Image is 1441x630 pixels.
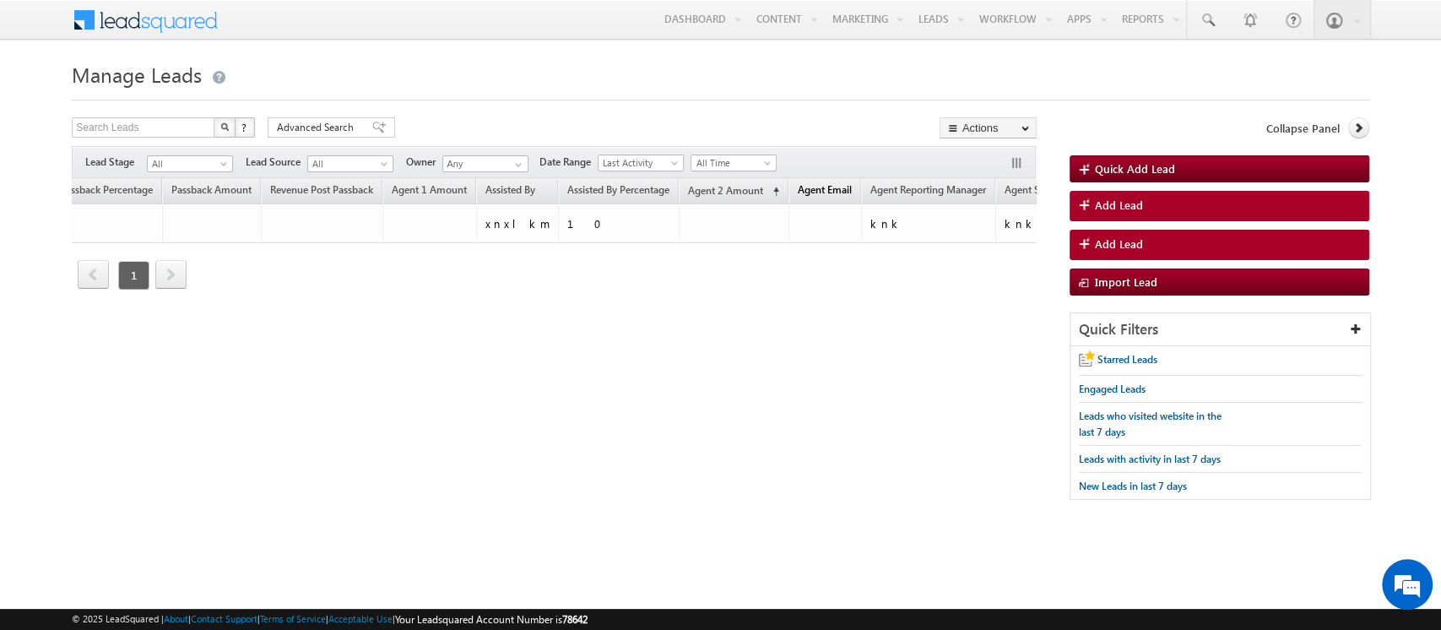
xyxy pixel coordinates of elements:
[191,613,257,624] a: Contact Support
[392,183,467,196] span: Agent 1 Amount
[562,613,588,626] span: 78642
[477,181,544,203] a: Assisted By
[442,155,528,172] input: Type to Search
[241,120,249,134] span: ?
[789,181,860,203] a: Agent Email
[1097,353,1157,366] span: Starred Leads
[78,260,109,289] span: prev
[567,183,669,196] span: Assisted By Percentage
[85,155,147,170] span: Lead Stage
[88,89,284,111] div: Chat with us now
[155,262,187,289] a: next
[260,613,326,624] a: Terms of Service
[688,184,763,197] span: Agent 2 Amount
[691,155,772,171] span: All Time
[118,261,149,290] span: 1
[262,181,382,203] a: Revenue Post Passback
[485,183,535,196] span: Assisted By
[559,181,678,203] a: Assisted By Percentage
[1079,480,1187,492] span: New Leads in last 7 days
[940,117,1037,138] button: Actions
[51,181,161,203] a: Passback Percentage
[1266,121,1340,136] span: Collapse Panel
[307,155,393,172] a: All
[22,156,308,481] textarea: Type your message and hit 'Enter'
[60,216,154,231] div: 2
[1070,230,1369,260] a: Add Lead
[230,496,306,519] em: Start Chat
[383,181,475,203] a: Agent 1 Amount
[1005,216,1107,231] div: knk
[155,260,187,289] span: next
[1079,410,1222,438] span: Leads who visited website in the last 7 days
[1079,453,1221,465] span: Leads with activity in last 7 days
[870,183,986,196] span: Agent Reporting Manager
[1095,236,1143,252] span: Add Lead
[163,181,260,203] a: Passback Amount
[996,181,1113,203] a: Agent Senior Manager
[506,156,527,173] a: Show All Items
[164,613,188,624] a: About
[328,613,393,624] a: Acceptable Use
[270,183,373,196] span: Revenue Post Passback
[1005,183,1105,196] span: Agent Senior Manager
[29,89,71,111] img: d_60004797649_company_0_60004797649
[171,183,252,196] span: Passback Amount
[798,183,852,196] span: Agent Email
[598,155,684,171] a: Last Activity
[72,61,202,88] span: Manage Leads
[277,120,359,135] span: Advanced Search
[1070,191,1369,221] a: Add Lead
[567,216,671,231] div: 10
[691,155,777,171] a: All Time
[1079,383,1146,395] span: Engaged Leads
[870,216,988,231] div: knk
[1095,161,1175,176] span: Quick Add Lead
[78,262,109,289] a: prev
[599,155,679,171] span: Last Activity
[1095,198,1143,213] span: Add Lead
[1095,274,1157,289] span: Import Lead
[680,181,788,203] a: Agent 2 Amount (sorted ascending)
[72,611,588,627] span: © 2025 LeadSquared | | | | |
[235,117,255,138] button: ?
[148,156,228,171] span: All
[308,156,388,171] span: All
[395,613,588,626] span: Your Leadsquared Account Number is
[485,216,550,231] div: xnxlkm
[60,183,153,196] span: Passback Percentage
[220,122,229,131] img: Search
[862,181,994,203] a: Agent Reporting Manager
[147,155,233,172] a: All
[406,155,442,170] span: Owner
[539,155,598,170] span: Date Range
[766,185,779,198] span: (sorted ascending)
[277,8,317,49] div: Minimize live chat window
[246,155,307,170] span: Lead Source
[1070,313,1370,346] div: Quick Filters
